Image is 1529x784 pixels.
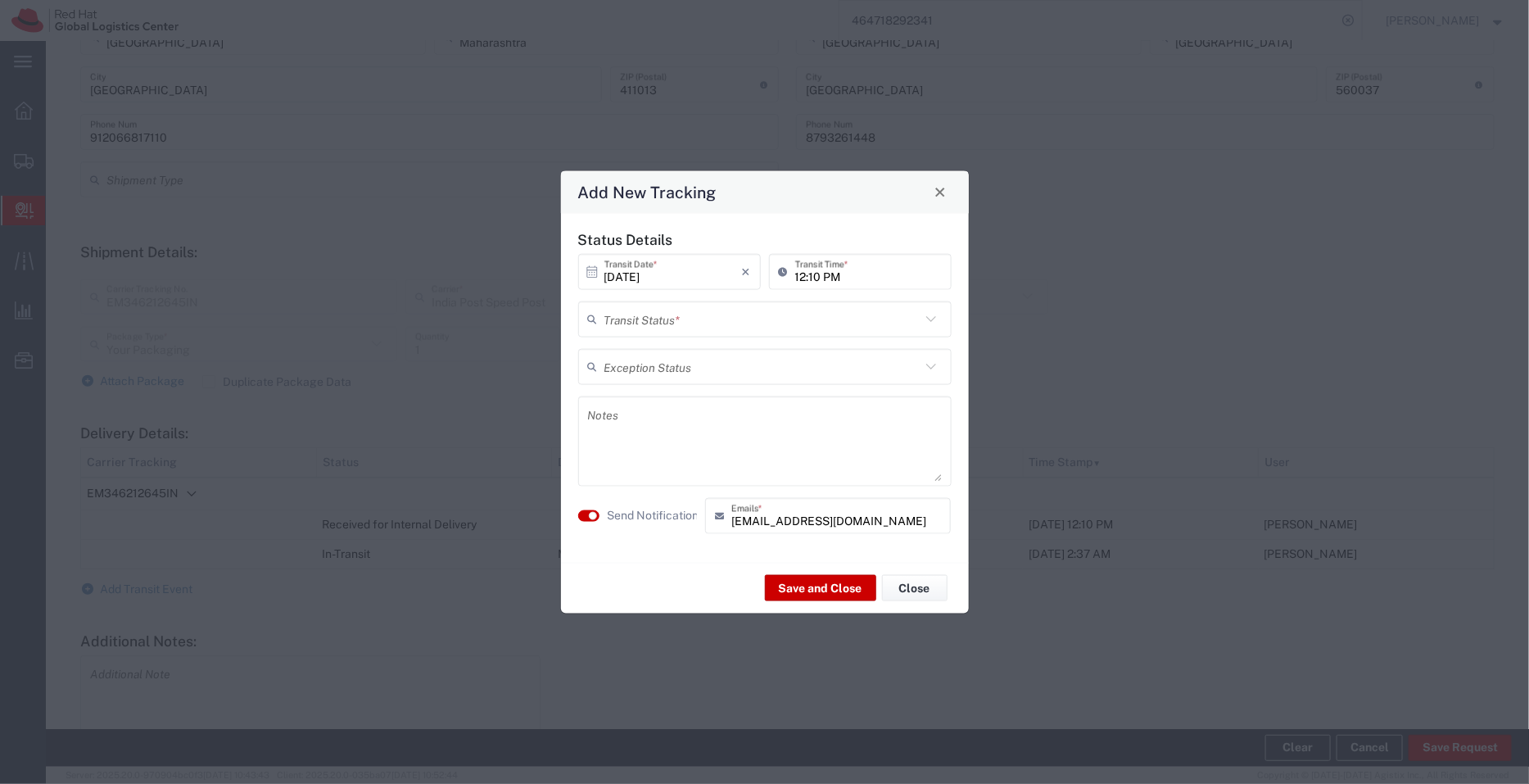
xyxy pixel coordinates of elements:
button: Close [882,575,948,601]
label: Send Notification [608,507,699,524]
agx-label: Send Notification [608,507,697,524]
h4: Add New Tracking [577,180,716,204]
button: Close [929,180,952,203]
i: × [742,258,751,284]
button: Save and Close [765,575,876,601]
h5: Status Details [578,230,952,247]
